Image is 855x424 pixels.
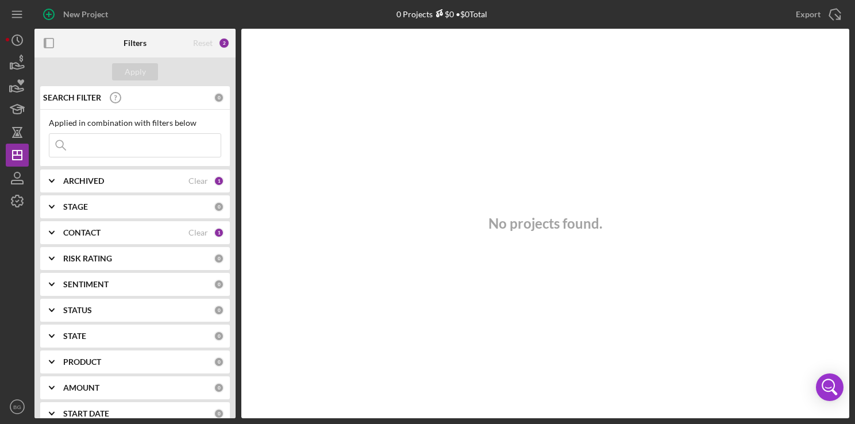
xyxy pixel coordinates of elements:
div: 0 [214,408,224,419]
b: SENTIMENT [63,280,109,289]
b: AMOUNT [63,383,99,392]
button: BG [6,395,29,418]
button: Export [784,3,849,26]
h3: No projects found. [488,215,602,232]
div: 0 [214,383,224,393]
div: 1 [214,228,224,238]
b: STAGE [63,202,88,211]
button: Apply [112,63,158,80]
div: New Project [63,3,108,26]
div: 2 [218,37,230,49]
div: 0 Projects • $0 Total [396,9,487,19]
div: Reset [193,38,213,48]
div: Apply [125,63,146,80]
div: Export [796,3,821,26]
div: 0 [214,279,224,290]
b: SEARCH FILTER [43,93,101,102]
div: 0 [214,357,224,367]
div: 0 [214,305,224,315]
div: $0 [433,9,454,19]
b: STATE [63,332,86,341]
div: Open Intercom Messenger [816,373,844,401]
div: 0 [214,202,224,212]
div: 0 [214,253,224,264]
b: START DATE [63,409,109,418]
div: Applied in combination with filters below [49,118,221,128]
b: ARCHIVED [63,176,104,186]
b: Filters [124,38,147,48]
b: RISK RATING [63,254,112,263]
div: 0 [214,331,224,341]
div: Clear [188,228,208,237]
b: CONTACT [63,228,101,237]
b: STATUS [63,306,92,315]
div: Clear [188,176,208,186]
b: PRODUCT [63,357,101,367]
div: 0 [214,92,224,103]
text: BG [13,404,21,410]
button: New Project [34,3,120,26]
div: 1 [214,176,224,186]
